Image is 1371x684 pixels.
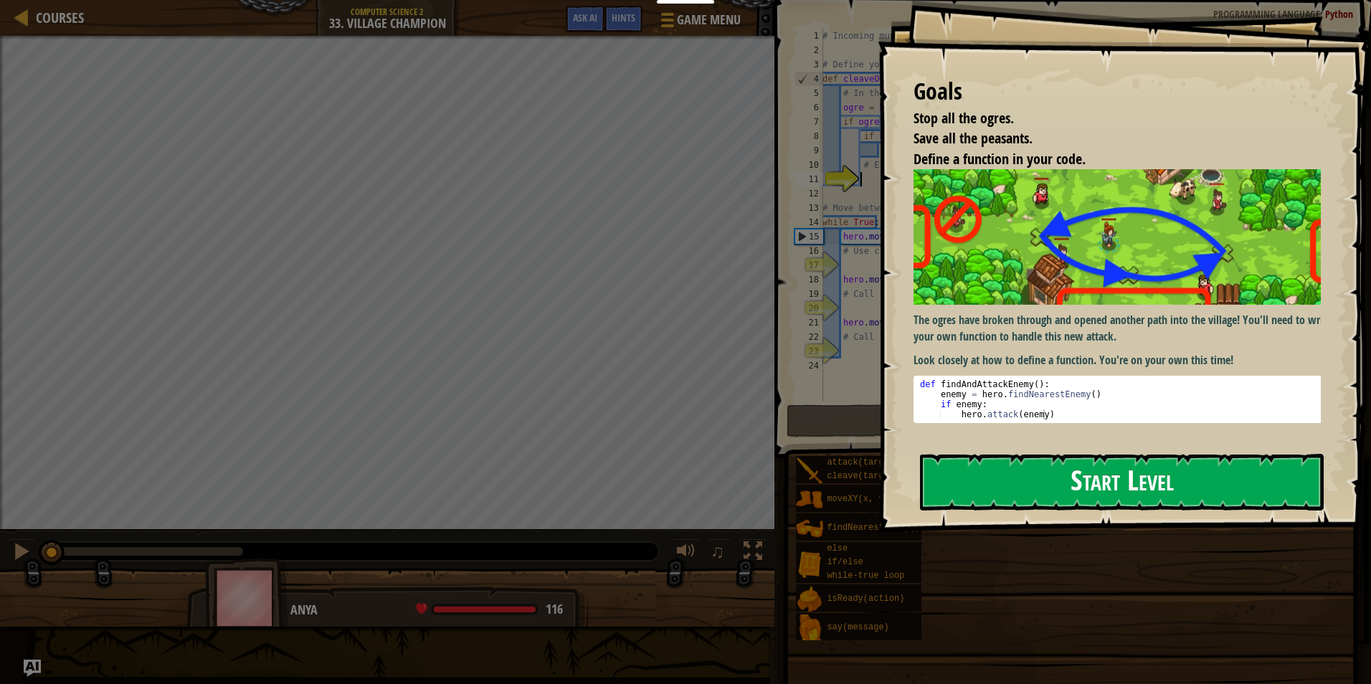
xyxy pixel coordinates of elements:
div: 20 [794,301,823,315]
div: 8 [794,129,823,143]
div: 6 [794,100,823,115]
div: 18 [794,272,823,287]
span: findNearestEnemy() [827,523,920,533]
span: cleave(target) [827,471,899,481]
button: Ask AI [24,660,41,677]
span: Ask AI [573,11,597,24]
span: while-true loop [827,571,904,581]
div: 11 [794,172,823,186]
img: portrait.png [796,515,823,542]
span: Game Menu [677,11,741,29]
img: portrait.png [796,457,823,485]
li: Stop all the ogres. [896,108,1317,129]
button: Game Menu [650,6,749,39]
span: Courses [36,8,84,27]
span: moveXY(x, y) [827,494,888,504]
button: Adjust volume [672,538,701,568]
div: Anya [290,601,574,619]
img: portrait.png [796,551,823,578]
div: 3 [794,57,823,72]
button: Toggle fullscreen [739,538,767,568]
div: health: 116 / 116 [416,603,563,616]
span: Save all the peasants. [914,128,1033,148]
img: portrait.png [796,486,823,513]
img: portrait.png [796,614,823,642]
span: say(message) [827,622,888,632]
div: 21 [794,315,823,330]
button: ♫ [708,538,732,568]
button: Run ⇧↵ [787,404,1061,437]
button: Start Level [920,454,1324,510]
img: Village champion [914,169,1332,305]
div: 19 [794,287,823,301]
p: The ogres have broken through and opened another path into the village! You'll need to write your... [914,312,1332,345]
div: 9 [794,143,823,158]
div: 15 [795,229,823,244]
div: 23 [794,344,823,358]
div: 12 [794,186,823,201]
div: 16 [794,244,823,258]
div: 2 [794,43,823,57]
div: 17 [794,258,823,272]
li: Define a function in your code. [896,149,1317,170]
span: Hints [612,11,635,24]
span: attack(target) [827,457,899,467]
span: ♫ [711,541,725,562]
div: 1 [794,29,823,43]
span: 116 [546,600,563,618]
div: 4 [795,72,823,86]
div: 13 [794,201,823,215]
a: Courses [29,8,84,27]
span: Define a function in your code. [914,149,1086,168]
button: Ctrl + P: Pause [7,538,36,568]
div: 14 [794,215,823,229]
span: else [827,543,848,554]
div: 24 [794,358,823,373]
div: 10 [794,158,823,172]
span: isReady(action) [827,594,904,604]
span: if/else [827,557,863,567]
p: Look closely at how to define a function. You're on your own this time! [914,352,1332,369]
button: Ask AI [566,6,604,32]
div: Goals [914,75,1321,108]
img: thang_avatar_frame.png [205,558,288,637]
div: 22 [794,330,823,344]
div: 5 [794,86,823,100]
div: 7 [794,115,823,129]
img: portrait.png [796,586,823,613]
span: Stop all the ogres. [914,108,1014,128]
li: Save all the peasants. [896,128,1317,149]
